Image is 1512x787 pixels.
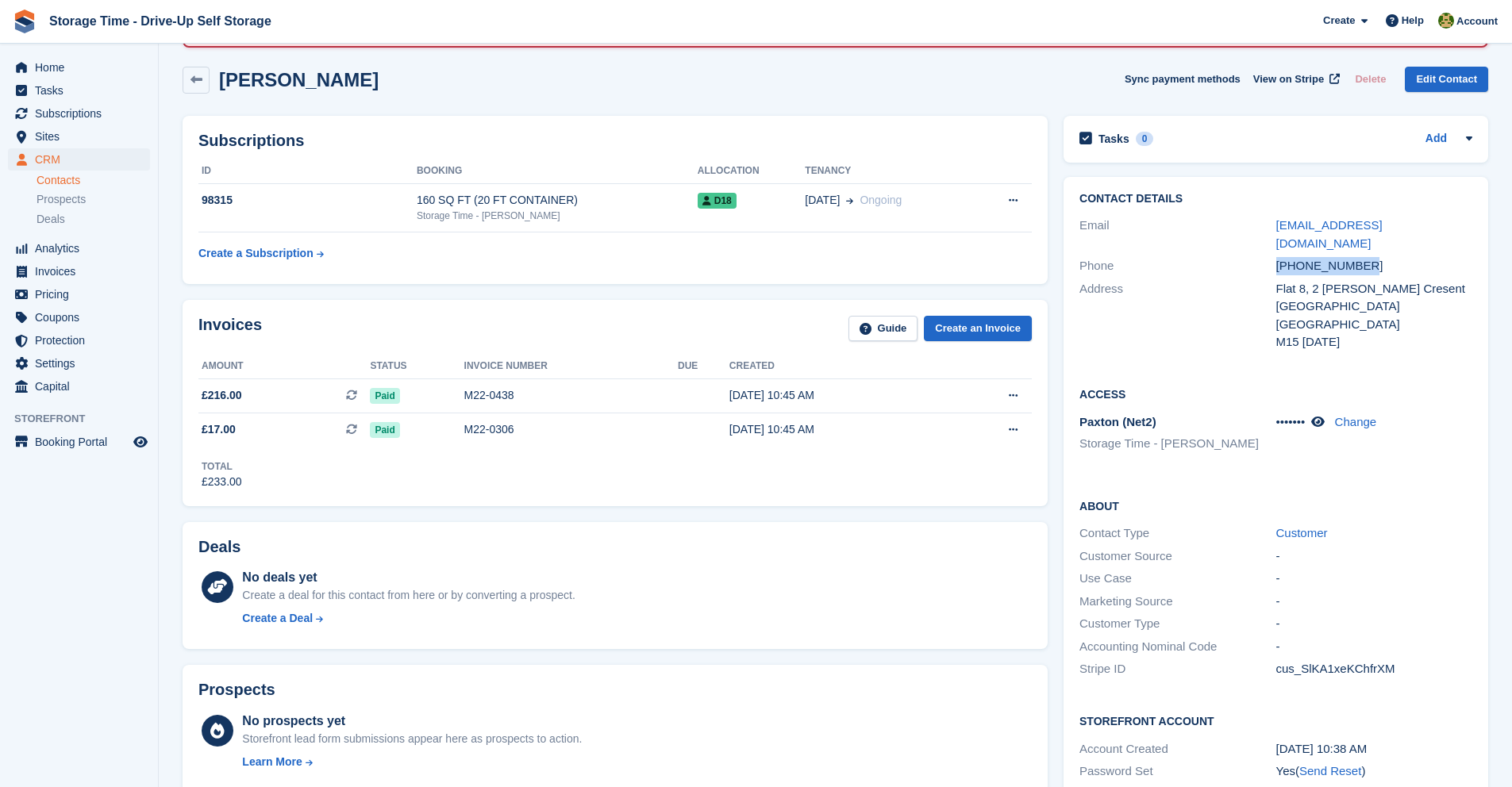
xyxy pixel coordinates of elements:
th: Amount [198,354,370,379]
a: menu [8,260,150,282]
span: Settings [35,352,130,374]
div: M22-0438 [464,387,678,404]
span: D18 [698,193,737,209]
a: menu [8,431,150,453]
th: Invoice number [464,354,678,379]
div: [GEOGRAPHIC_DATA] [1276,298,1472,316]
div: cus_SlKA1xeKChfrXM [1276,660,1472,678]
a: menu [8,375,150,397]
a: Edit Contact [1405,67,1488,93]
a: menu [8,102,150,125]
div: Stripe ID [1079,660,1275,678]
span: [DATE] [805,192,840,209]
h2: Storefront Account [1079,712,1472,728]
div: 160 SQ FT (20 FT CONTAINER) [417,192,698,209]
th: Due [678,354,729,379]
div: - [1276,638,1472,656]
span: Analytics [35,237,130,259]
a: Learn More [242,754,582,770]
div: Learn More [242,754,302,770]
div: Create a deal for this contact from here or by converting a prospect. [242,587,575,604]
h2: Invoices [198,316,262,342]
a: Customer [1276,526,1328,539]
span: ( ) [1295,764,1365,777]
div: - [1276,570,1472,588]
span: Account [1456,13,1498,29]
button: Delete [1348,67,1392,93]
a: menu [8,352,150,374]
span: £17.00 [202,421,236,438]
span: Create [1323,13,1355,29]
h2: Subscriptions [198,132,1032,150]
th: Tenancy [805,159,974,184]
span: Help [1402,13,1424,29]
span: View on Stripe [1253,71,1324,87]
a: Add [1425,130,1447,148]
a: View on Stripe [1247,67,1343,93]
div: - [1276,615,1472,633]
span: Prospects [37,192,86,207]
span: Home [35,56,130,79]
div: Address [1079,280,1275,351]
span: Paid [370,388,399,404]
div: Marketing Source [1079,593,1275,611]
div: Storefront lead form submissions appear here as prospects to action. [242,731,582,747]
div: Yes [1276,762,1472,781]
div: [DATE] 10:45 AM [729,421,947,438]
div: - [1276,593,1472,611]
a: Change [1335,415,1377,428]
a: Guide [848,316,918,342]
a: [EMAIL_ADDRESS][DOMAIN_NAME] [1276,218,1383,250]
a: menu [8,148,150,171]
a: Contacts [37,173,150,188]
span: Paid [370,422,399,438]
div: 0 [1136,132,1154,146]
div: M22-0306 [464,421,678,438]
th: ID [198,159,417,184]
span: Deals [37,212,65,227]
div: M15 [DATE] [1276,333,1472,351]
span: £216.00 [202,387,242,404]
span: CRM [35,148,130,171]
div: 98315 [198,192,417,209]
span: ••••••• [1276,415,1306,428]
a: menu [8,56,150,79]
a: Send Reset [1299,764,1361,777]
button: Sync payment methods [1125,67,1241,93]
div: No prospects yet [242,712,582,731]
div: [PHONE_NUMBER] [1276,257,1472,275]
span: Capital [35,375,130,397]
span: Subscriptions [35,102,130,125]
div: Email [1079,217,1275,252]
a: menu [8,306,150,328]
a: menu [8,329,150,351]
th: Status [370,354,464,379]
span: Invoices [35,260,130,282]
img: Zain Sarwar [1438,13,1454,29]
li: Storage Time - [PERSON_NAME] [1079,435,1275,453]
span: Pricing [35,283,130,305]
div: Accounting Nominal Code [1079,638,1275,656]
div: Create a Deal [242,610,313,627]
span: Paxton (Net2) [1079,415,1156,428]
div: Total [202,459,242,474]
a: menu [8,237,150,259]
div: Storage Time - [PERSON_NAME] [417,209,698,223]
img: stora-icon-8386f47178a22dfd0bd8f6a31ec36ba5ce8667c1dd55bd0f319d3a0aa187defe.svg [13,10,37,33]
a: Prospects [37,191,150,208]
div: [GEOGRAPHIC_DATA] [1276,316,1472,334]
a: Storage Time - Drive-Up Self Storage [43,8,278,34]
div: £233.00 [202,474,242,490]
span: Storefront [14,411,158,427]
span: Ongoing [860,194,902,206]
th: Allocation [698,159,806,184]
h2: [PERSON_NAME] [219,69,379,90]
span: Coupons [35,306,130,328]
span: Sites [35,125,130,148]
div: Contact Type [1079,524,1275,543]
span: Booking Portal [35,431,130,453]
div: Create a Subscription [198,245,314,262]
a: Deals [37,211,150,228]
a: menu [8,283,150,305]
h2: Deals [198,538,240,556]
